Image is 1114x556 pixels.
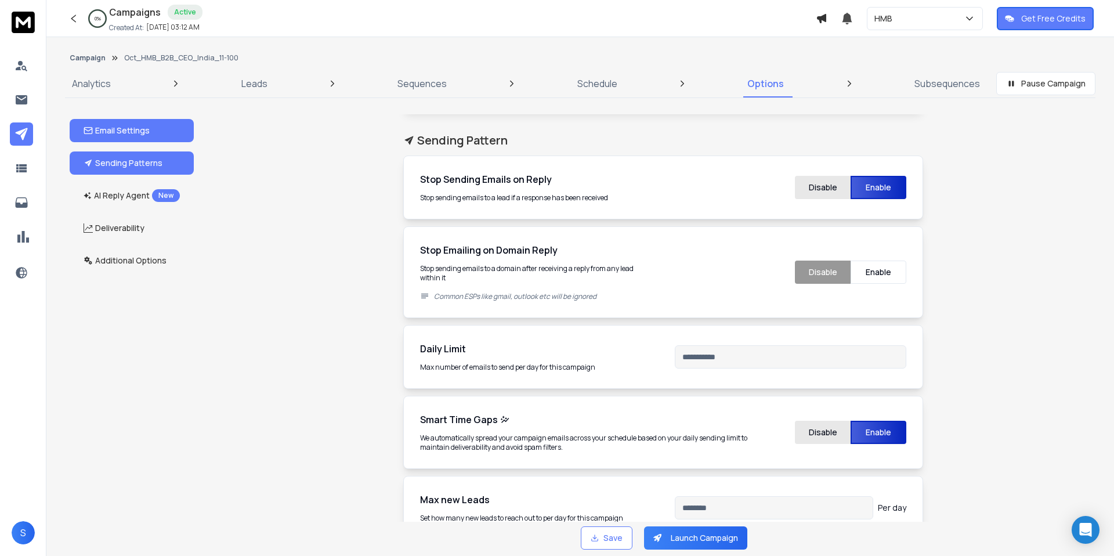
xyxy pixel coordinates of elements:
button: S [12,521,35,544]
p: 0 % [95,15,101,22]
p: HMB [874,13,897,24]
button: Pause Campaign [996,72,1095,95]
button: Get Free Credits [997,7,1094,30]
a: Options [740,70,791,98]
a: Leads [234,70,274,98]
a: Subsequences [907,70,987,98]
p: Subsequences [914,77,980,91]
h1: Campaigns [109,5,161,19]
p: Options [747,77,784,91]
button: Email Settings [70,119,194,142]
a: Analytics [65,70,118,98]
p: Oct_HMB_B2B_CEO_India_11-100 [124,53,238,63]
button: Campaign [70,53,106,63]
p: Leads [241,77,267,91]
a: Sequences [390,70,454,98]
p: Created At: [109,23,144,33]
p: Get Free Credits [1021,13,1086,24]
p: Schedule [577,77,617,91]
p: Sequences [397,77,447,91]
a: Schedule [570,70,624,98]
p: Analytics [72,77,111,91]
div: Open Intercom Messenger [1072,516,1099,544]
div: Active [168,5,202,20]
p: [DATE] 03:12 AM [146,23,200,32]
p: Email Settings [84,125,150,136]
